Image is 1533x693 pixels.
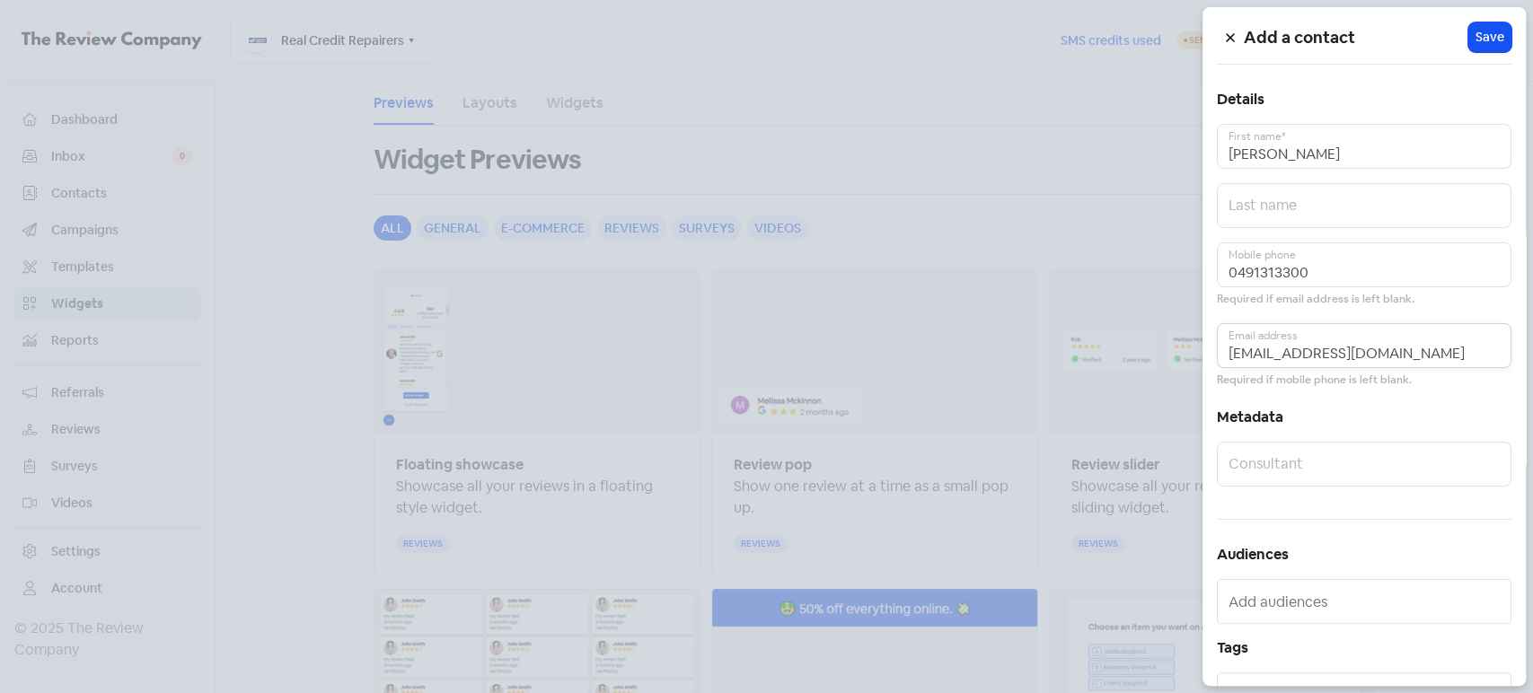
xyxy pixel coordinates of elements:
[1217,242,1511,287] input: Mobile phone
[1217,323,1511,368] input: Email address
[1244,24,1468,51] h5: Add a contact
[1476,28,1504,47] span: Save
[1468,22,1511,52] button: Save
[1217,442,1511,487] input: Consultant
[1217,404,1511,431] h5: Metadata
[1217,291,1414,308] small: Required if email address is left blank.
[1217,541,1511,568] h5: Audiences
[1229,587,1503,616] input: Add audiences
[1217,86,1511,113] h5: Details
[1217,372,1412,389] small: Required if mobile phone is left blank.
[1217,183,1511,228] input: Last name
[1217,124,1511,169] input: First name
[1217,635,1511,662] h5: Tags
